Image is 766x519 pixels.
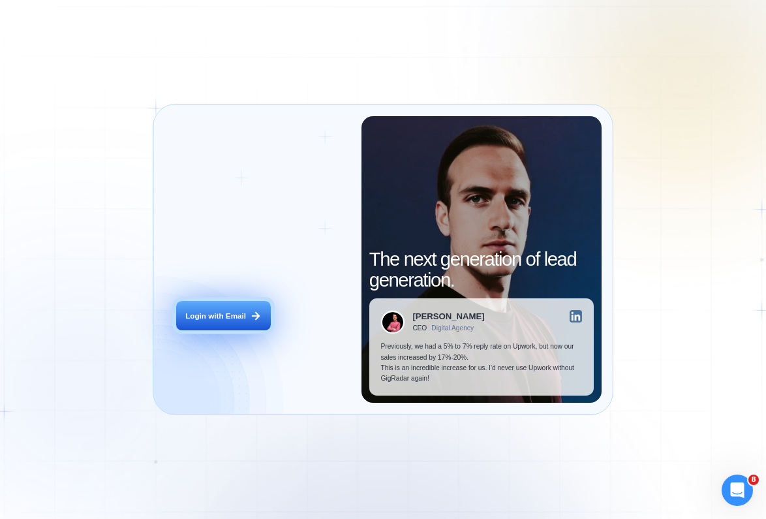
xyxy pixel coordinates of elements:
button: Login with Email [176,301,271,330]
div: Digital Agency [431,324,474,332]
span: 8 [748,475,759,485]
p: Previously, we had a 5% to 7% reply rate on Upwork, but now our sales increased by 17%-20%. This ... [380,341,582,384]
h2: The next generation of lead generation. [369,249,594,291]
div: Login with Email [185,311,246,321]
div: CEO [412,324,427,332]
div: [PERSON_NAME] [412,312,484,321]
iframe: Intercom live chat [722,475,753,506]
